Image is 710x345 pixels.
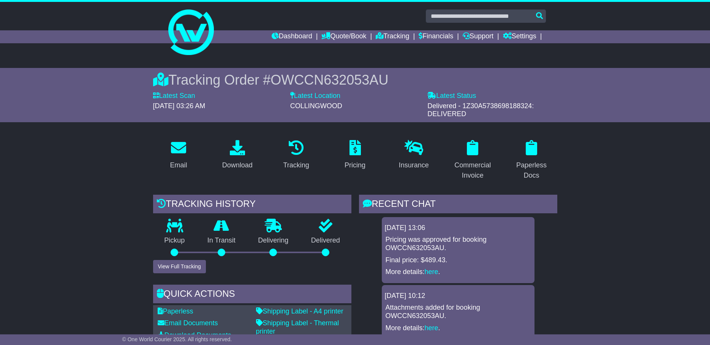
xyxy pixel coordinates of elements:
a: Shipping Label - Thermal printer [256,319,339,335]
a: Insurance [394,137,434,173]
div: Insurance [399,160,429,170]
span: OWCCN632053AU [270,72,388,88]
p: Attachments added for booking OWCCN632053AU. [386,304,531,320]
a: Commercial Invoice [447,137,498,183]
p: Delivering [247,236,300,245]
p: Pricing was approved for booking OWCCN632053AU. [386,236,531,252]
label: Latest Scan [153,92,195,100]
a: Pricing [340,137,370,173]
span: [DATE] 03:26 AM [153,102,206,110]
div: Tracking Order # [153,72,557,88]
p: Delivered [300,236,351,245]
p: Final price: $489.43. [386,256,531,265]
div: Email [170,160,187,170]
span: © One World Courier 2025. All rights reserved. [122,336,232,342]
a: Shipping Label - A4 printer [256,307,343,315]
div: Tracking [283,160,309,170]
div: RECENT CHAT [359,195,557,215]
span: COLLINGWOOD [290,102,342,110]
div: Pricing [345,160,365,170]
div: Quick Actions [153,285,351,305]
a: Download Documents [158,331,231,339]
div: Download [222,160,253,170]
a: Quote/Book [321,30,366,43]
a: Financials [419,30,453,43]
a: Tracking [376,30,409,43]
a: Email [165,137,192,173]
a: here [425,324,438,332]
div: [DATE] 10:12 [385,292,531,300]
p: More details: . [386,324,531,332]
div: Tracking history [153,195,351,215]
a: here [425,268,438,276]
div: Commercial Invoice [452,160,493,181]
label: Latest Location [290,92,340,100]
a: Dashboard [272,30,312,43]
a: Tracking [278,137,314,173]
button: View Full Tracking [153,260,206,273]
a: Download [217,137,258,173]
a: Paperless Docs [506,137,557,183]
div: [DATE] 13:06 [385,224,531,232]
a: Paperless [158,307,193,315]
p: Pickup [153,236,196,245]
div: Paperless Docs [511,160,552,181]
a: Support [463,30,493,43]
p: More details: . [386,268,531,276]
a: Settings [503,30,536,43]
label: Latest Status [427,92,476,100]
a: Email Documents [158,319,218,327]
span: Delivered - 1Z30A5738698188324: DELIVERED [427,102,534,118]
p: In Transit [196,236,247,245]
